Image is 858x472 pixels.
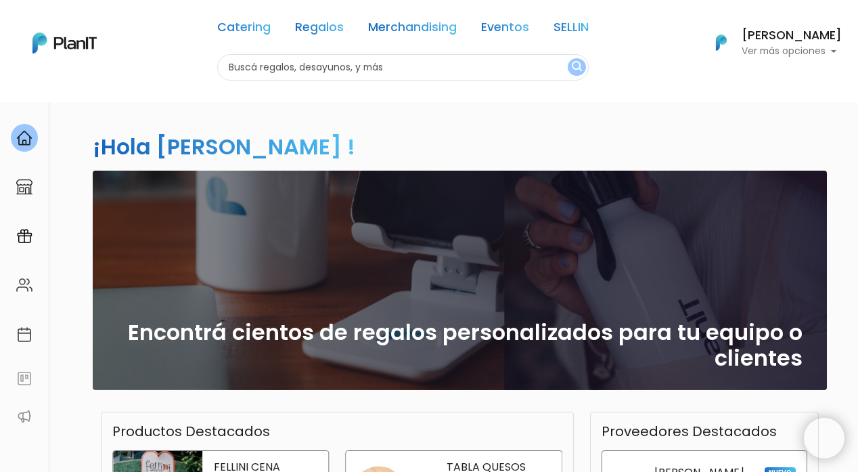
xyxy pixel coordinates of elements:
a: Regalos [295,22,344,38]
p: Ver más opciones [742,47,842,56]
img: calendar-87d922413cdce8b2cf7b7f5f62616a5cf9e4887200fb71536465627b3292af00.svg [16,326,32,343]
iframe: trengo-widget-status [601,412,804,467]
a: Eventos [481,22,529,38]
img: partners-52edf745621dab592f3b2c58e3bca9d71375a7ef29c3b500c9f145b62cc070d4.svg [16,408,32,425]
input: Buscá regalos, desayunos, y más [217,54,589,81]
img: feedback-78b5a0c8f98aac82b08bfc38622c3050aee476f2c9584af64705fc4e61158814.svg [16,370,32,387]
img: PlanIt Logo [32,33,97,53]
img: campaigns-02234683943229c281be62815700db0a1741e53638e28bf9629b52c665b00959.svg [16,228,32,244]
a: Merchandising [368,22,457,38]
img: PlanIt Logo [706,28,736,58]
a: SELLIN [554,22,589,38]
iframe: trengo-widget-launcher [804,418,844,458]
img: search_button-432b6d5273f82d61273b3651a40e1bd1b912527efae98b1b7a1b2c0702e16a8d.svg [572,61,582,74]
a: Catering [217,22,271,38]
img: marketplace-4ceaa7011d94191e9ded77b95e3339b90024bf715f7c57f8cf31f2d8c509eaba.svg [16,179,32,195]
h6: [PERSON_NAME] [742,30,842,42]
img: people-662611757002400ad9ed0e3c099ab2801c6687ba6c219adb57efc949bc21e19d.svg [16,277,32,293]
button: PlanIt Logo [PERSON_NAME] Ver más opciones [698,25,842,60]
h2: Encontrá cientos de regalos personalizados para tu equipo o clientes [117,320,803,372]
h2: ¡Hola [PERSON_NAME] ! [93,131,355,162]
img: home-e721727adea9d79c4d83392d1f703f7f8bce08238fde08b1acbfd93340b81755.svg [16,130,32,146]
h3: Productos Destacados [112,423,270,439]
